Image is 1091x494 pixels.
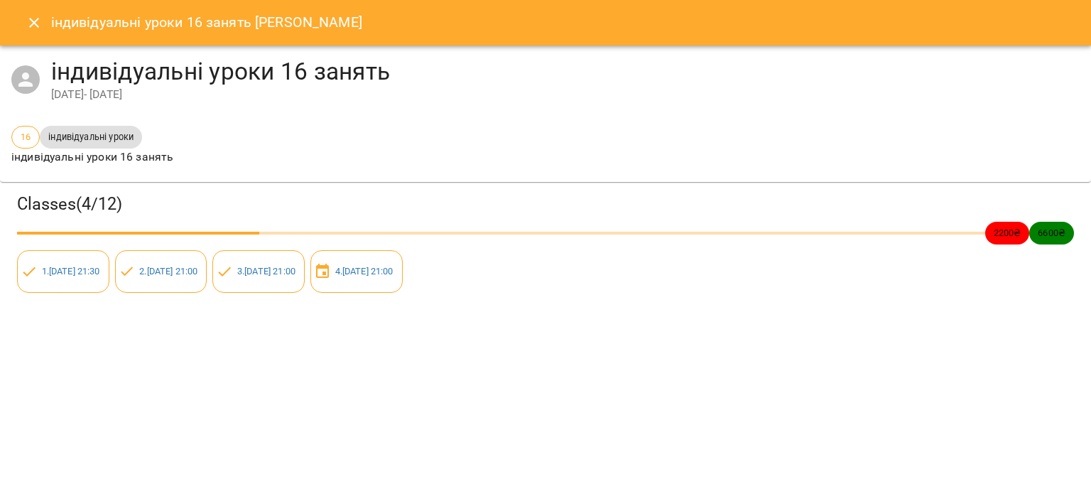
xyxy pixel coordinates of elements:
a: 1.[DATE] 21:30 [42,266,100,276]
h4: індивідуальні уроки 16 занять [51,57,1080,86]
span: індивідуальні уроки [40,130,142,144]
button: Close [17,6,51,40]
div: [DATE] - [DATE] [51,86,1080,103]
a: 2.[DATE] 21:00 [139,266,197,276]
h3: Classes ( 4 / 12 ) [17,193,1074,215]
span: 6600 ₴ [1029,226,1074,240]
h6: індивідуальні уроки 16 занять [PERSON_NAME] [51,11,362,33]
p: індивідуальні уроки 16 занять [11,149,173,166]
a: 4.[DATE] 21:00 [335,266,393,276]
span: 16 [12,130,39,144]
span: 2200 ₴ [985,226,1030,240]
a: 3.[DATE] 21:00 [237,266,295,276]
